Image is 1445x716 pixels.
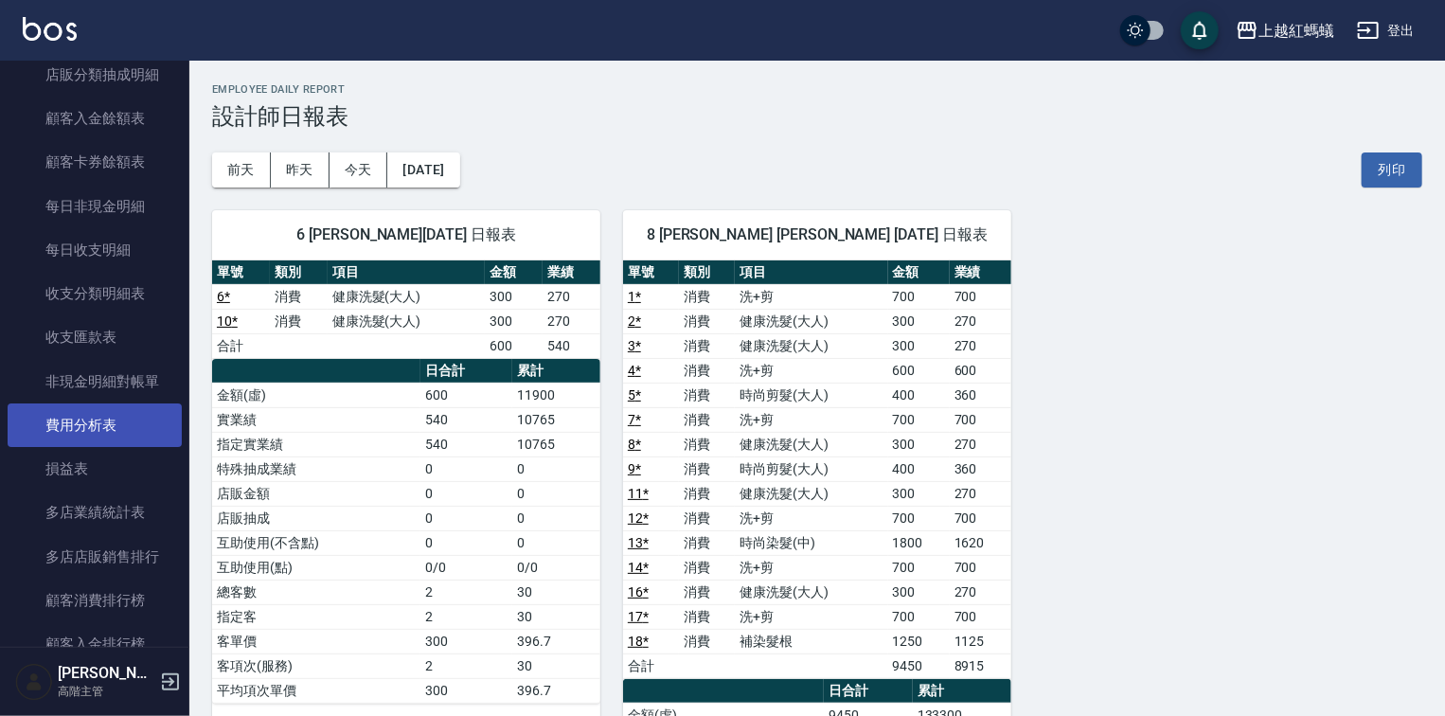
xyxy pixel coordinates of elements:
[679,530,735,555] td: 消費
[888,383,950,407] td: 400
[512,481,600,506] td: 0
[235,225,578,244] span: 6 [PERSON_NAME][DATE] 日報表
[950,653,1011,678] td: 8915
[679,580,735,604] td: 消費
[512,530,600,555] td: 0
[735,432,887,456] td: 健康洗髮(大人)
[512,432,600,456] td: 10765
[1349,13,1422,48] button: 登出
[679,260,735,285] th: 類別
[8,53,182,97] a: 店販分類抽成明細
[950,555,1011,580] td: 700
[888,260,950,285] th: 金額
[212,530,420,555] td: 互助使用(不含點)
[512,629,600,653] td: 396.7
[888,653,950,678] td: 9450
[8,491,182,534] a: 多店業績統計表
[1181,11,1219,49] button: save
[679,555,735,580] td: 消費
[735,555,887,580] td: 洗+剪
[824,679,913,704] th: 日合計
[888,456,950,481] td: 400
[735,333,887,358] td: 健康洗髮(大人)
[679,407,735,432] td: 消費
[330,152,388,188] button: 今天
[512,407,600,432] td: 10765
[888,309,950,333] td: 300
[950,530,1011,555] td: 1620
[888,530,950,555] td: 1800
[735,604,887,629] td: 洗+剪
[8,228,182,272] a: 每日收支明細
[8,403,182,447] a: 費用分析表
[543,309,600,333] td: 270
[420,359,512,384] th: 日合計
[420,383,512,407] td: 600
[1228,11,1342,50] button: 上越紅螞蟻
[212,83,1422,96] h2: Employee Daily Report
[646,225,989,244] span: 8 [PERSON_NAME] [PERSON_NAME] [DATE] 日報表
[8,97,182,140] a: 顧客入金餘額表
[913,679,1011,704] th: 累計
[950,333,1011,358] td: 270
[888,333,950,358] td: 300
[23,17,77,41] img: Logo
[888,284,950,309] td: 700
[679,383,735,407] td: 消費
[212,359,600,704] table: a dense table
[420,407,512,432] td: 540
[512,456,600,481] td: 0
[950,407,1011,432] td: 700
[8,315,182,359] a: 收支匯款表
[485,284,543,309] td: 300
[212,506,420,530] td: 店販抽成
[270,309,328,333] td: 消費
[512,678,600,703] td: 396.7
[950,383,1011,407] td: 360
[888,555,950,580] td: 700
[420,555,512,580] td: 0/0
[270,260,328,285] th: 類別
[679,333,735,358] td: 消費
[888,481,950,506] td: 300
[512,604,600,629] td: 30
[888,506,950,530] td: 700
[888,629,950,653] td: 1250
[679,284,735,309] td: 消費
[212,580,420,604] td: 總客數
[735,358,887,383] td: 洗+剪
[420,456,512,481] td: 0
[679,309,735,333] td: 消費
[8,140,182,184] a: 顧客卡券餘額表
[8,185,182,228] a: 每日非現金明細
[212,333,270,358] td: 合計
[950,432,1011,456] td: 270
[950,580,1011,604] td: 270
[735,383,887,407] td: 時尚剪髮(大人)
[623,260,679,285] th: 單號
[950,506,1011,530] td: 700
[420,678,512,703] td: 300
[888,432,950,456] td: 300
[735,580,887,604] td: 健康洗髮(大人)
[212,555,420,580] td: 互助使用(點)
[679,604,735,629] td: 消費
[679,481,735,506] td: 消費
[950,284,1011,309] td: 700
[420,432,512,456] td: 540
[512,359,600,384] th: 累計
[212,604,420,629] td: 指定客
[735,309,887,333] td: 健康洗髮(大人)
[8,360,182,403] a: 非現金明細對帳單
[212,481,420,506] td: 店販金額
[8,579,182,622] a: 顧客消費排行榜
[212,678,420,703] td: 平均項次單價
[1362,152,1422,188] button: 列印
[212,260,600,359] table: a dense table
[8,447,182,491] a: 損益表
[420,629,512,653] td: 300
[512,555,600,580] td: 0/0
[420,604,512,629] td: 2
[212,103,1422,130] h3: 設計師日報表
[212,432,420,456] td: 指定實業績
